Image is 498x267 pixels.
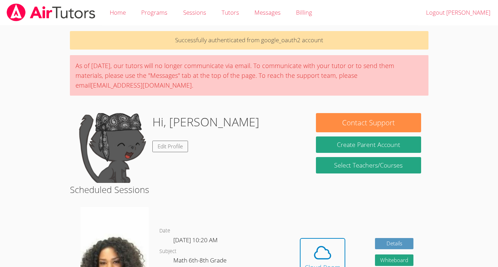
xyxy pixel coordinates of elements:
[70,55,428,96] div: As of [DATE], our tutors will no longer communicate via email. To communicate with your tutor or ...
[159,247,176,256] dt: Subject
[316,157,421,173] a: Select Teachers/Courses
[6,3,96,21] img: airtutors_banner-c4298cdbf04f3fff15de1276eac7730deb9818008684d7c2e4769d2f7ddbe033.png
[316,136,421,153] button: Create Parent Account
[254,8,281,16] span: Messages
[316,113,421,132] button: Contact Support
[70,31,428,50] p: Successfully authenticated from google_oauth2 account
[375,238,413,250] a: Details
[77,113,147,183] img: default.png
[375,254,413,266] button: Whiteboard
[152,141,188,152] a: Edit Profile
[152,113,259,131] h1: Hi, [PERSON_NAME]
[159,227,170,235] dt: Date
[173,236,218,244] span: [DATE] 10:20 AM
[70,183,428,196] h2: Scheduled Sessions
